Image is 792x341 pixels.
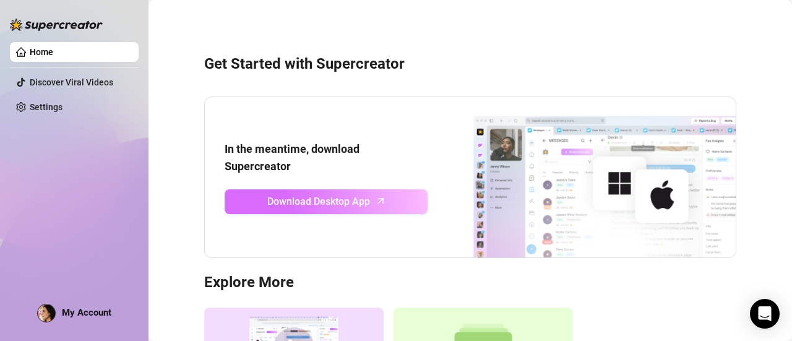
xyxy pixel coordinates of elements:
[30,102,62,112] a: Settings
[225,142,359,173] strong: In the meantime, download Supercreator
[267,194,370,209] span: Download Desktop App
[38,304,55,322] img: ACg8ocKXLgwd3wNHtb3QK1evHXXvtm2zesGqnbzqnvaGek8ymU7QzWHh=s96-c
[10,19,103,31] img: logo-BBDzfeDw.svg
[204,273,736,293] h3: Explore More
[225,189,428,214] a: Download Desktop Apparrow-up
[204,54,736,74] h3: Get Started with Supercreator
[30,47,53,57] a: Home
[62,307,111,318] span: My Account
[428,97,736,257] img: download app
[30,77,113,87] a: Discover Viral Videos
[750,299,780,329] div: Open Intercom Messenger
[374,194,388,208] span: arrow-up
